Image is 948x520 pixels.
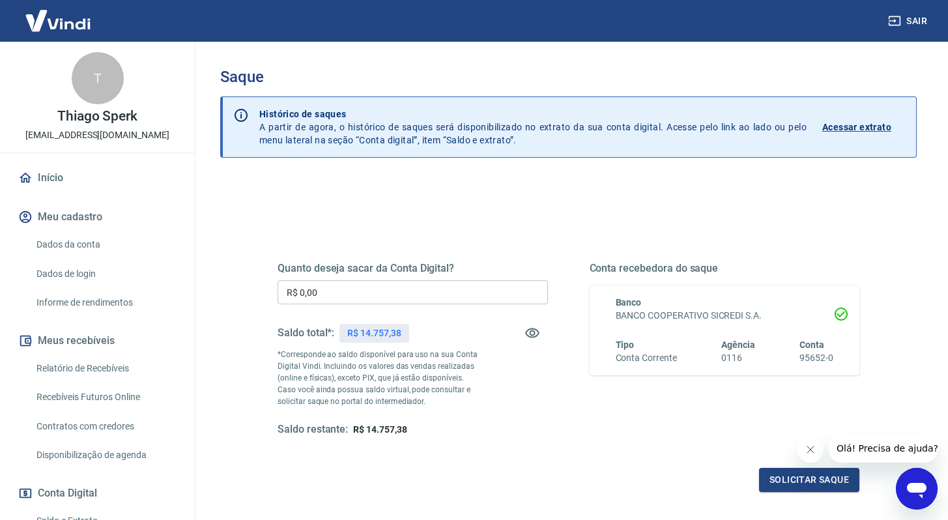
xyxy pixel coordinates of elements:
a: Informe de rendimentos [31,289,179,316]
p: Thiago Sperk [57,109,137,123]
button: Meu cadastro [16,203,179,231]
a: Dados da conta [31,231,179,258]
iframe: Mensagem da empresa [829,434,938,463]
a: Disponibilização de agenda [31,442,179,469]
p: [EMAIL_ADDRESS][DOMAIN_NAME] [25,128,169,142]
div: T [72,52,124,104]
h5: Saldo restante: [278,423,348,437]
iframe: Botão para abrir a janela de mensagens [896,468,938,510]
h6: Conta Corrente [616,351,677,365]
a: Início [16,164,179,192]
h6: 0116 [721,351,755,365]
span: Agência [721,339,755,350]
img: Vindi [16,1,100,40]
a: Dados de login [31,261,179,287]
button: Meus recebíveis [16,326,179,355]
span: Olá! Precisa de ajuda? [8,9,109,20]
p: R$ 14.757,38 [347,326,401,340]
h5: Quanto deseja sacar da Conta Digital? [278,262,548,275]
button: Conta Digital [16,479,179,508]
span: R$ 14.757,38 [353,424,407,435]
span: Banco [616,297,642,308]
a: Acessar extrato [822,108,906,147]
p: Histórico de saques [259,108,807,121]
h6: 95652-0 [799,351,833,365]
h5: Conta recebedora do saque [590,262,860,275]
a: Contratos com credores [31,413,179,440]
a: Recebíveis Futuros Online [31,384,179,411]
h5: Saldo total*: [278,326,334,339]
p: A partir de agora, o histórico de saques será disponibilizado no extrato da sua conta digital. Ac... [259,108,807,147]
h3: Saque [220,68,917,86]
p: *Corresponde ao saldo disponível para uso na sua Conta Digital Vindi. Incluindo os valores das ve... [278,349,480,407]
span: Tipo [616,339,635,350]
a: Relatório de Recebíveis [31,355,179,382]
h6: BANCO COOPERATIVO SICREDI S.A. [616,309,834,323]
button: Solicitar saque [759,468,859,492]
span: Conta [799,339,824,350]
p: Acessar extrato [822,121,891,134]
button: Sair [885,9,932,33]
iframe: Fechar mensagem [797,437,824,463]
